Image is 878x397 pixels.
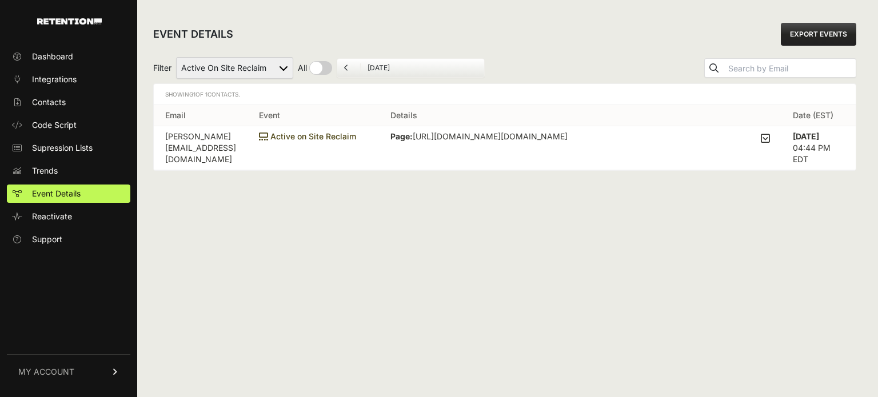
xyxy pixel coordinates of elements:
a: Supression Lists [7,139,130,157]
th: Date (EST) [781,105,856,126]
input: Search by Email [726,61,856,77]
a: Code Script [7,116,130,134]
h2: EVENT DETAILS [153,26,233,42]
span: MY ACCOUNT [18,366,74,378]
a: EXPORT EVENTS [781,23,856,46]
th: Event [248,105,379,126]
span: Event Details [32,188,81,199]
th: Details [379,105,781,126]
span: 1 [205,91,207,98]
a: Support [7,230,130,248]
th: Email [154,105,248,126]
strong: [DATE] [793,131,819,141]
img: Retention.com [37,18,102,25]
a: MY ACCOUNT [7,354,130,389]
p: [URL][DOMAIN_NAME][DOMAIN_NAME] [390,131,593,142]
a: Trends [7,162,130,180]
select: Filter [176,57,293,79]
td: [PERSON_NAME][EMAIL_ADDRESS][DOMAIN_NAME] [154,126,248,170]
span: Filter [153,62,171,74]
span: Contacts [32,97,66,108]
strong: Page: [390,131,413,141]
span: Contacts. [203,91,240,98]
span: Trends [32,165,58,177]
a: Reactivate [7,207,130,226]
span: Dashboard [32,51,73,62]
span: Reactivate [32,211,72,222]
span: Supression Lists [32,142,93,154]
a: Contacts [7,93,130,111]
span: Code Script [32,119,77,131]
span: Support [32,234,62,245]
span: Integrations [32,74,77,85]
span: Active on Site Reclaim [259,131,356,141]
a: Integrations [7,70,130,89]
div: Showing of [165,89,240,100]
a: Dashboard [7,47,130,66]
span: 1 [193,91,195,98]
a: Event Details [7,185,130,203]
td: 04:44 PM EDT [781,126,856,170]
